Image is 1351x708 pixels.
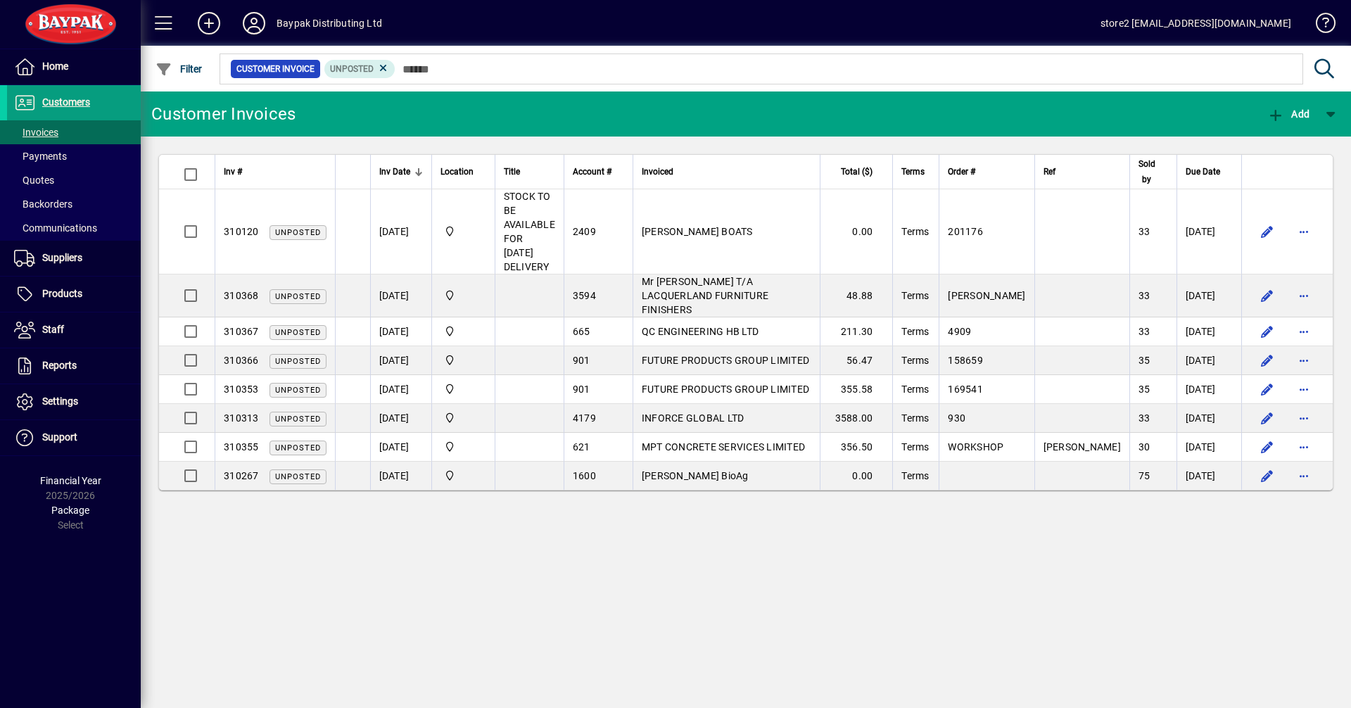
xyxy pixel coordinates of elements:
[504,191,555,272] span: STOCK TO BE AVAILABLE FOR [DATE] DELIVERY
[820,317,892,346] td: 211.30
[948,290,1025,301] span: [PERSON_NAME]
[1293,349,1315,372] button: More options
[642,470,749,481] span: [PERSON_NAME] BioAg
[948,164,1025,179] div: Order #
[14,127,58,138] span: Invoices
[1256,407,1279,429] button: Edit
[440,288,486,303] span: Baypak - Onekawa
[1256,436,1279,458] button: Edit
[1044,441,1121,453] span: [PERSON_NAME]
[820,462,892,490] td: 0.00
[901,326,929,337] span: Terms
[1256,220,1279,243] button: Edit
[573,384,590,395] span: 901
[231,11,277,36] button: Profile
[948,326,971,337] span: 4909
[224,355,259,366] span: 310366
[324,60,395,78] mat-chip: Customer Invoice Status: Unposted
[901,290,929,301] span: Terms
[7,348,141,384] a: Reports
[440,164,474,179] span: Location
[1138,326,1150,337] span: 33
[642,441,805,453] span: MPT CONCRETE SERVICES LIMITED
[224,326,259,337] span: 310367
[1138,156,1155,187] span: Sold by
[7,277,141,312] a: Products
[7,216,141,240] a: Communications
[42,252,82,263] span: Suppliers
[948,164,975,179] span: Order #
[275,472,321,481] span: Unposted
[1176,189,1241,274] td: [DATE]
[642,384,809,395] span: FUTURE PRODUCTS GROUP LIMITED
[51,505,89,516] span: Package
[224,290,259,301] span: 310368
[440,468,486,483] span: Baypak - Onekawa
[275,386,321,395] span: Unposted
[1293,407,1315,429] button: More options
[224,226,259,237] span: 310120
[440,164,486,179] div: Location
[642,412,744,424] span: INFORCE GLOBAL LTD
[1176,462,1241,490] td: [DATE]
[1176,346,1241,375] td: [DATE]
[370,317,431,346] td: [DATE]
[642,226,753,237] span: [PERSON_NAME] BOATS
[573,226,596,237] span: 2409
[573,470,596,481] span: 1600
[901,384,929,395] span: Terms
[1138,470,1150,481] span: 75
[829,164,885,179] div: Total ($)
[820,189,892,274] td: 0.00
[901,355,929,366] span: Terms
[370,346,431,375] td: [DATE]
[42,360,77,371] span: Reports
[1138,226,1150,237] span: 33
[820,346,892,375] td: 56.47
[1138,156,1168,187] div: Sold by
[948,226,983,237] span: 201176
[7,168,141,192] a: Quotes
[14,175,54,186] span: Quotes
[642,164,673,179] span: Invoiced
[370,462,431,490] td: [DATE]
[275,415,321,424] span: Unposted
[152,56,206,82] button: Filter
[948,384,983,395] span: 169541
[224,441,259,453] span: 310355
[642,276,768,315] span: Mr [PERSON_NAME] T/A LACQUERLAND FURNITURE FINISHERS
[1138,441,1150,453] span: 30
[236,62,315,76] span: Customer Invoice
[42,324,64,335] span: Staff
[1186,164,1220,179] span: Due Date
[156,63,203,75] span: Filter
[224,164,326,179] div: Inv #
[370,189,431,274] td: [DATE]
[901,412,929,424] span: Terms
[1256,464,1279,487] button: Edit
[642,355,809,366] span: FUTURE PRODUCTS GROUP LIMITED
[1176,274,1241,317] td: [DATE]
[275,357,321,366] span: Unposted
[14,151,67,162] span: Payments
[14,198,72,210] span: Backorders
[7,384,141,419] a: Settings
[901,470,929,481] span: Terms
[275,328,321,337] span: Unposted
[1044,164,1055,179] span: Ref
[1138,384,1150,395] span: 35
[1293,320,1315,343] button: More options
[504,164,520,179] span: Title
[1176,404,1241,433] td: [DATE]
[573,326,590,337] span: 665
[642,164,812,179] div: Invoiced
[901,226,929,237] span: Terms
[7,120,141,144] a: Invoices
[504,164,555,179] div: Title
[7,420,141,455] a: Support
[841,164,873,179] span: Total ($)
[370,375,431,404] td: [DATE]
[642,326,759,337] span: QC ENGINEERING HB LTD
[440,439,486,455] span: Baypak - Onekawa
[573,441,590,453] span: 621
